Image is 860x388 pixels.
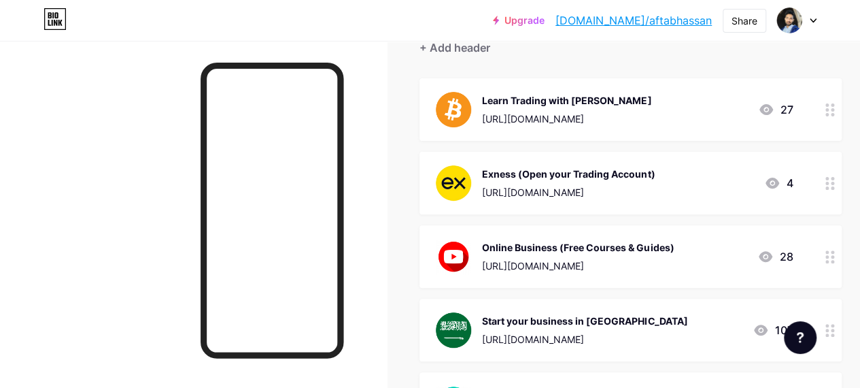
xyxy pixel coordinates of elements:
[555,12,712,29] a: [DOMAIN_NAME]/aftabhassan
[753,322,793,338] div: 107
[493,15,545,26] a: Upgrade
[482,185,655,199] div: [URL][DOMAIN_NAME]
[776,7,802,33] img: aftabhassan
[436,239,471,274] img: Online Business (Free Courses & Guides)
[482,240,674,255] div: Online Business (Free Courses & Guides)
[482,93,651,108] div: Learn Trading with [PERSON_NAME]
[482,167,655,181] div: Exness (Open your Trading Account)
[482,314,687,328] div: Start your business in [GEOGRAPHIC_DATA]
[436,165,471,201] img: Exness (Open your Trading Account)
[436,92,471,127] img: Learn Trading with Aftab
[482,332,687,346] div: [URL][DOMAIN_NAME]
[482,259,674,273] div: [URL][DOMAIN_NAME]
[482,112,651,126] div: [URL][DOMAIN_NAME]
[436,312,471,348] img: Start your business in Saudi Arabia
[732,14,757,28] div: Share
[757,248,793,265] div: 28
[764,175,793,191] div: 4
[419,39,490,56] div: + Add header
[758,101,793,118] div: 27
